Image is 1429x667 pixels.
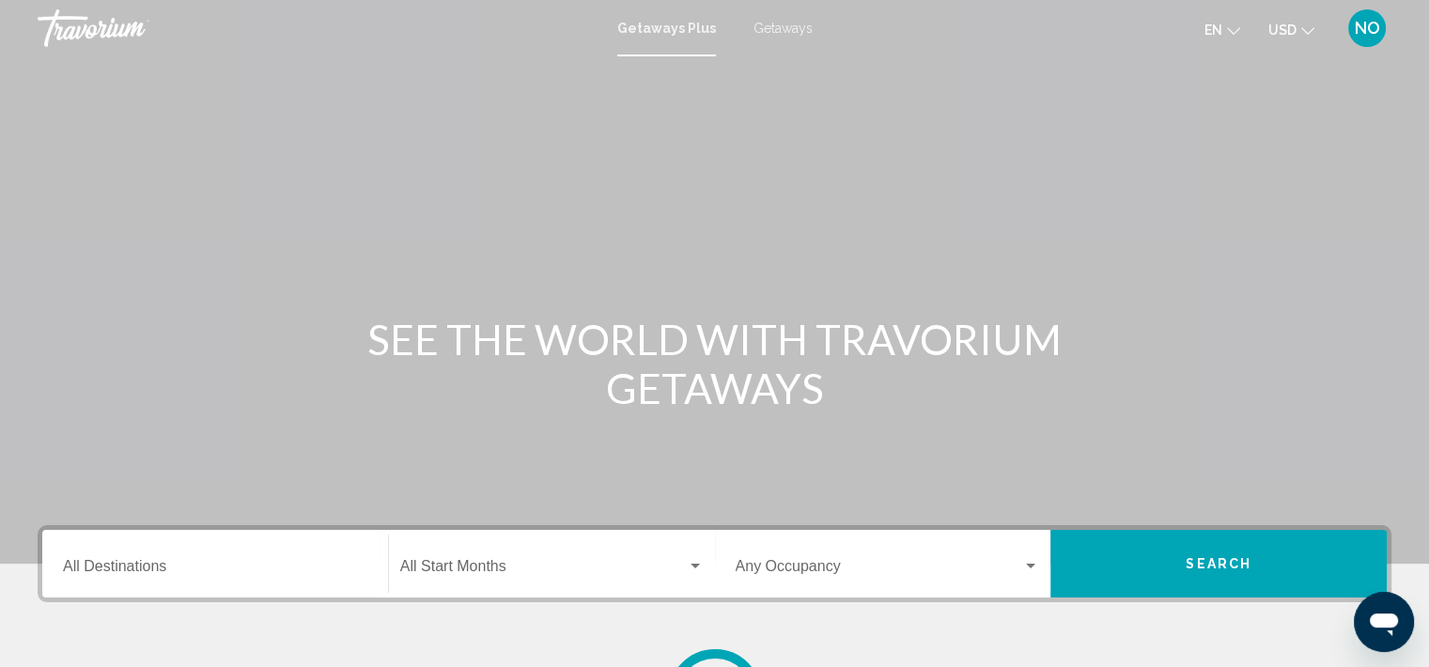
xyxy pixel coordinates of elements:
a: Getaways Plus [617,21,716,36]
span: en [1204,23,1222,38]
button: Change language [1204,16,1240,43]
span: Search [1186,557,1251,572]
a: Travorium [38,9,598,47]
h1: SEE THE WORLD WITH TRAVORIUM GETAWAYS [363,315,1067,412]
button: Search [1050,530,1387,597]
a: Getaways [753,21,813,36]
iframe: Button to launch messaging window [1354,592,1414,652]
span: NO [1355,19,1380,38]
button: User Menu [1343,8,1391,48]
button: Change currency [1268,16,1314,43]
div: Search widget [42,530,1387,597]
span: USD [1268,23,1297,38]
